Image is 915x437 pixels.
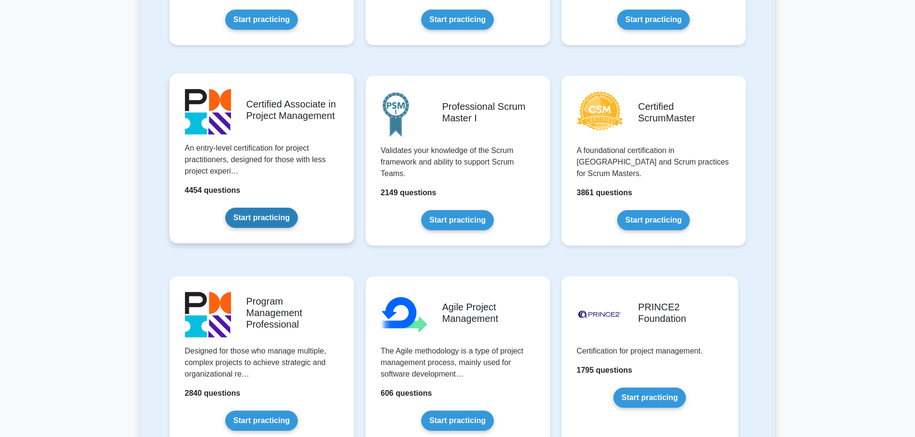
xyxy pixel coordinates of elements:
a: Start practicing [617,10,690,30]
a: Start practicing [617,210,690,230]
a: Start practicing [613,388,686,408]
a: Start practicing [225,10,298,30]
a: Start practicing [421,10,494,30]
a: Start practicing [421,411,494,431]
a: Start practicing [225,208,298,228]
a: Start practicing [225,411,298,431]
a: Start practicing [421,210,494,230]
